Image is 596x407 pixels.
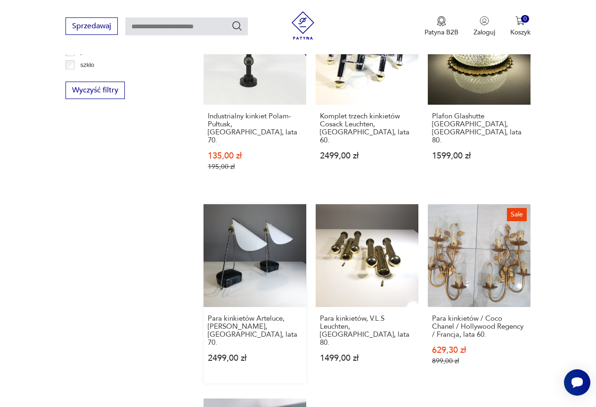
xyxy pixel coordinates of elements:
p: Koszyk [510,28,531,37]
h3: Industrialny kinkiet Polam-Pułtusk, [GEOGRAPHIC_DATA], lata 70. [208,112,302,144]
h3: Para kinkietów / Coco Chanel / Hollywood Regency / Francja, lata 60. [432,315,526,339]
button: Szukaj [231,20,243,32]
p: 629,30 zł [432,346,526,354]
iframe: Smartsupp widget button [564,369,590,396]
a: Plafon Glashutte Limburg, Niemcy, lata 80.Plafon Glashutte [GEOGRAPHIC_DATA], [GEOGRAPHIC_DATA], ... [428,2,531,189]
p: 2499,00 zł [320,152,414,160]
a: Sprzedawaj [65,24,118,30]
a: SalePara kinkietów / Coco Chanel / Hollywood Regency / Francja, lata 60.Para kinkietów / Coco Cha... [428,204,531,383]
button: Zaloguj [474,16,495,37]
p: 1499,00 zł [320,354,414,362]
img: Patyna - sklep z meblami i dekoracjami vintage [289,11,317,40]
p: 1599,00 zł [432,152,526,160]
p: Patyna B2B [425,28,458,37]
p: 2499,00 zł [208,354,302,362]
a: Komplet trzech kinkietów Cosack Leuchten, Niemcy, lata 60.Komplet trzech kinkietów Cosack Leuchte... [316,2,418,189]
a: SaleIndustrialny kinkiet Polam-Pułtusk, Polska, lata 70.Industrialny kinkiet Polam-Pułtusk, [GEOG... [204,2,306,189]
h3: Para kinkietów, V.L.S Leuchten, [GEOGRAPHIC_DATA], lata 80. [320,315,414,347]
img: Ikona koszyka [515,16,525,25]
p: Zaloguj [474,28,495,37]
a: Ikona medaluPatyna B2B [425,16,458,37]
a: Para kinkietów Arteluce, Paolo Rizzatto, Włochy, lata 70.Para kinkietów Arteluce, [PERSON_NAME], ... [204,204,306,383]
img: Ikonka użytkownika [480,16,489,25]
p: szkło [80,60,94,70]
button: Patyna B2B [425,16,458,37]
button: Sprzedawaj [65,17,118,35]
h3: Plafon Glashutte [GEOGRAPHIC_DATA], [GEOGRAPHIC_DATA], lata 80. [432,112,526,144]
div: 0 [521,15,529,23]
p: 899,00 zł [432,357,526,365]
p: 195,00 zł [208,163,302,171]
img: Ikona medalu [437,16,446,26]
button: 0Koszyk [510,16,531,37]
h3: Para kinkietów Arteluce, [PERSON_NAME], [GEOGRAPHIC_DATA], lata 70. [208,315,302,347]
p: 135,00 zł [208,152,302,160]
h3: Komplet trzech kinkietów Cosack Leuchten, [GEOGRAPHIC_DATA], lata 60. [320,112,414,144]
button: Wyczyść filtry [65,82,125,99]
a: Para kinkietów, V.L.S Leuchten, Niemcy, lata 80.Para kinkietów, V.L.S Leuchten, [GEOGRAPHIC_DATA]... [316,204,418,383]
